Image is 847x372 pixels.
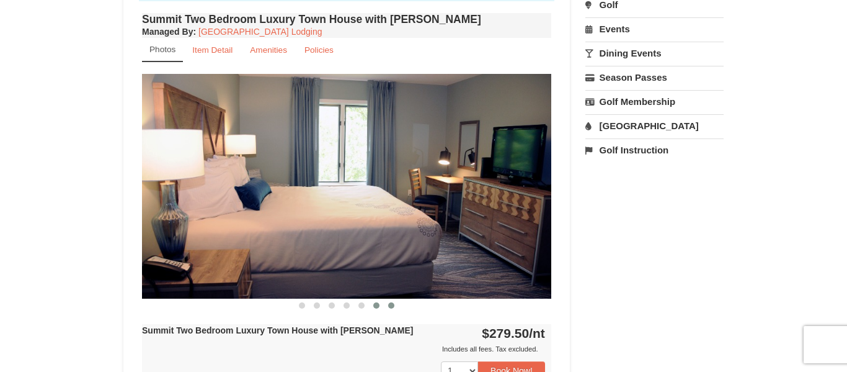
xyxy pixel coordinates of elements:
[482,326,545,340] strong: $279.50
[142,27,193,37] span: Managed By
[142,38,183,62] a: Photos
[142,343,545,355] div: Includes all fees. Tax excluded.
[192,45,233,55] small: Item Detail
[296,38,342,62] a: Policies
[250,45,287,55] small: Amenities
[585,90,724,113] a: Golf Membership
[142,74,551,298] img: 18876286-208-faf94db9.png
[198,27,322,37] a: [GEOGRAPHIC_DATA] Lodging
[585,66,724,89] a: Season Passes
[142,27,196,37] strong: :
[585,114,724,137] a: [GEOGRAPHIC_DATA]
[585,42,724,65] a: Dining Events
[529,326,545,340] span: /nt
[585,17,724,40] a: Events
[304,45,334,55] small: Policies
[585,138,724,161] a: Golf Instruction
[142,13,551,25] h4: Summit Two Bedroom Luxury Town House with [PERSON_NAME]
[242,38,295,62] a: Amenities
[142,325,413,335] strong: Summit Two Bedroom Luxury Town House with [PERSON_NAME]
[149,45,175,54] small: Photos
[184,38,241,62] a: Item Detail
